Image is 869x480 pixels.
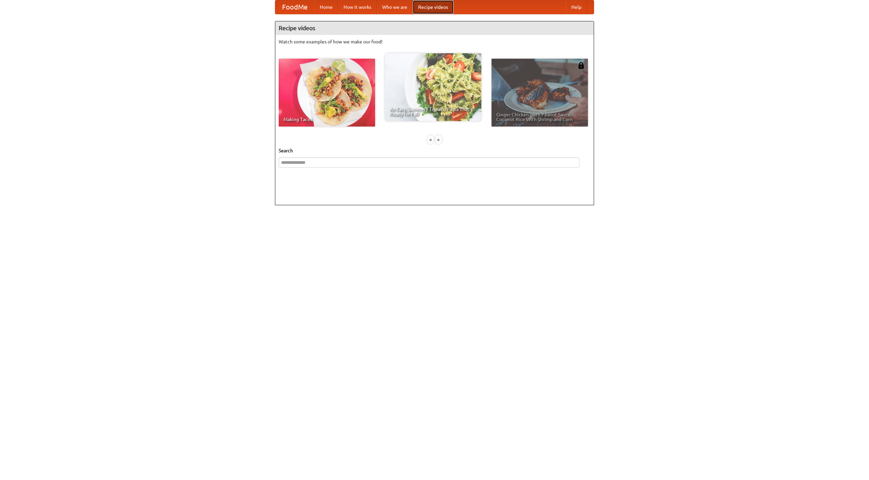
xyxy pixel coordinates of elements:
a: FoodMe [275,0,314,14]
a: Home [314,0,338,14]
a: How it works [338,0,377,14]
a: Who we are [377,0,413,14]
a: Help [566,0,587,14]
span: An Easy, Summery Tomato Pasta That's Ready for Fall [390,107,477,116]
span: Making Tacos [283,117,370,122]
a: An Easy, Summery Tomato Pasta That's Ready for Fall [385,53,481,121]
a: Recipe videos [413,0,454,14]
h4: Recipe videos [275,21,594,35]
img: 483408.png [578,62,585,69]
a: Making Tacos [279,59,375,127]
div: » [436,135,442,144]
h5: Search [279,147,590,154]
p: Watch some examples of how we make our food! [279,38,590,45]
div: « [427,135,433,144]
